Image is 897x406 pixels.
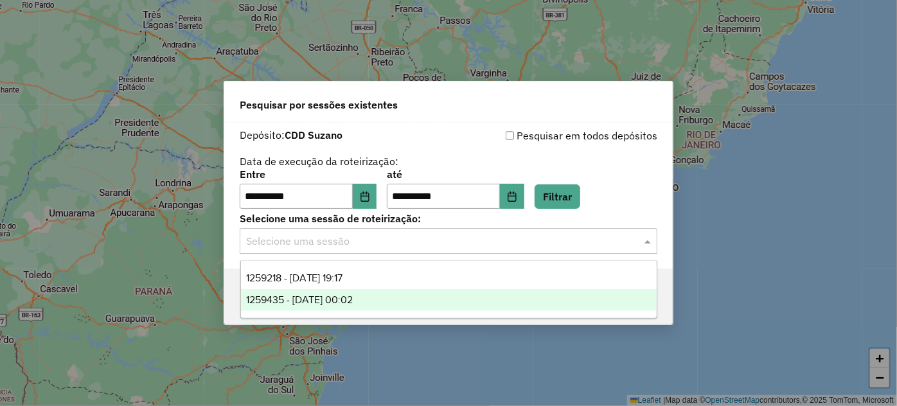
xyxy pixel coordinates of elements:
div: Pesquisar em todos depósitos [448,128,657,143]
ng-dropdown-panel: Options list [240,260,657,319]
button: Choose Date [500,184,524,209]
strong: CDD Suzano [285,128,342,141]
label: Data de execução da roteirização: [240,154,398,169]
label: até [387,166,524,182]
label: Entre [240,166,377,182]
span: Pesquisar por sessões existentes [240,97,398,112]
label: Selecione uma sessão de roteirização: [240,211,657,226]
label: Depósito: [240,127,342,143]
button: Choose Date [353,184,377,209]
span: 1259435 - [DATE] 00:02 [246,294,353,305]
button: Filtrar [535,184,580,209]
span: 1259218 - [DATE] 19:17 [246,272,343,283]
